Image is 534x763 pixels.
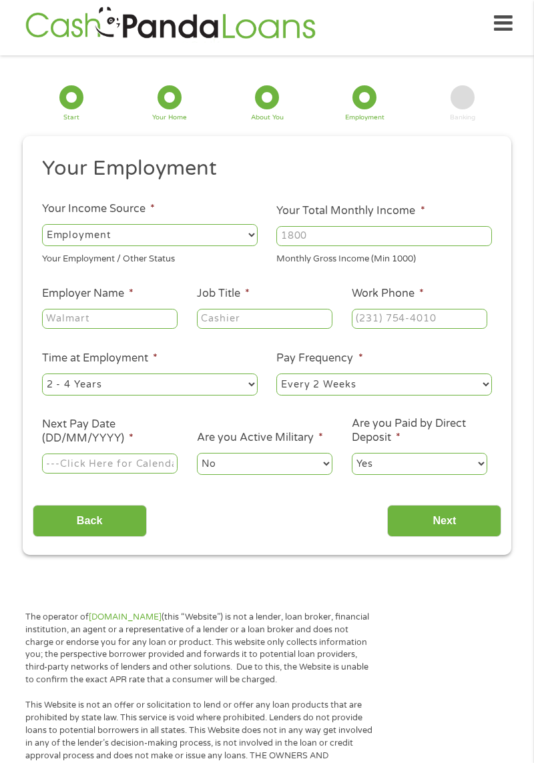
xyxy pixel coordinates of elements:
h2: Your Employment [42,155,483,182]
div: Monthly Gross Income (Min 1000) [276,248,492,266]
div: About You [251,115,284,121]
input: (231) 754-4010 [352,309,487,329]
label: Next Pay Date (DD/MM/YYYY) [42,418,178,446]
div: Banking [450,115,475,121]
input: Back [33,505,147,538]
input: Walmart [42,309,178,329]
input: 1800 [276,226,492,246]
img: GetLoanNow Logo [21,5,319,43]
div: Your Home [152,115,187,121]
div: Start [63,115,79,121]
input: Cashier [197,309,332,329]
input: ---Click Here for Calendar --- [42,454,178,474]
label: Work Phone [352,287,424,301]
label: Your Total Monthly Income [276,204,425,218]
label: Are you Active Military [197,431,323,445]
label: Time at Employment [42,351,158,365]
label: Job Title [197,287,250,301]
label: Your Income Source [42,202,155,216]
input: Next [387,505,501,538]
div: Employment [345,115,384,121]
label: Employer Name [42,287,133,301]
label: Are you Paid by Direct Deposit [352,417,487,445]
a: [DOMAIN_NAME] [89,612,162,622]
label: Pay Frequency [276,351,362,365]
div: Your Employment / Other Status [42,248,258,266]
p: The operator of (this “Website”) is not a lender, loan broker, financial institution, an agent or... [25,611,373,686]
